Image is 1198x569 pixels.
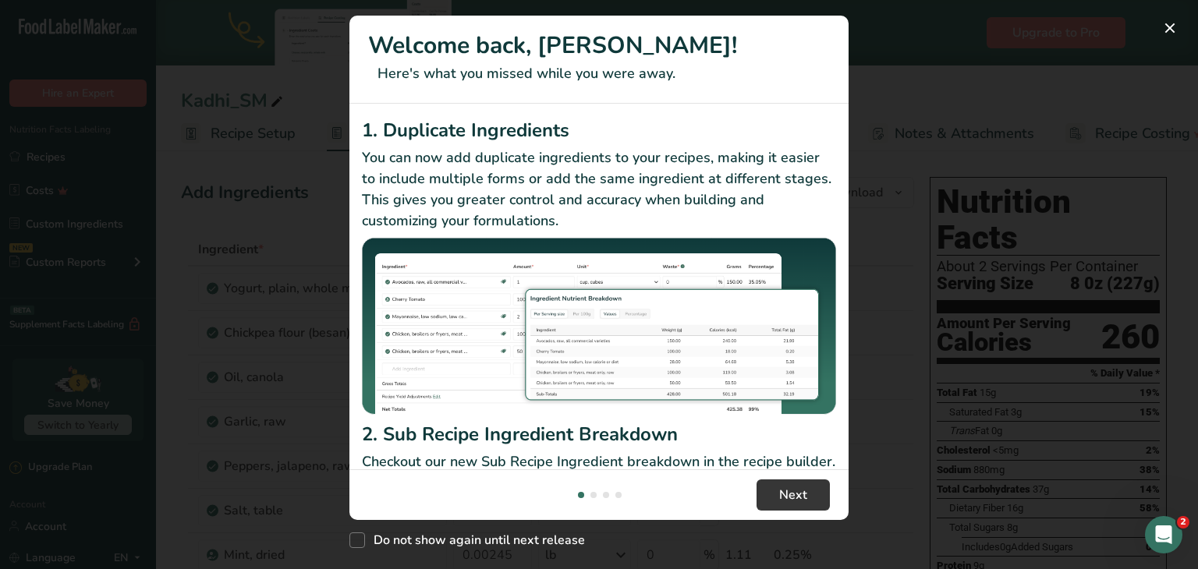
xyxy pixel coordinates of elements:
button: Next [757,479,830,511]
span: Next [779,486,807,504]
p: You can now add duplicate ingredients to your recipes, making it easier to include multiple forms... [362,147,836,231]
span: Do not show again until next release [365,532,585,548]
img: Duplicate Ingredients [362,238,836,415]
h2: 1. Duplicate Ingredients [362,116,836,144]
p: Here's what you missed while you were away. [368,63,830,84]
span: 2 [1177,516,1189,528]
h2: 2. Sub Recipe Ingredient Breakdown [362,420,836,448]
h1: Welcome back, [PERSON_NAME]! [368,28,830,63]
p: Checkout our new Sub Recipe Ingredient breakdown in the recipe builder. You can now see your Reci... [362,451,836,514]
iframe: Intercom live chat [1145,516,1182,553]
